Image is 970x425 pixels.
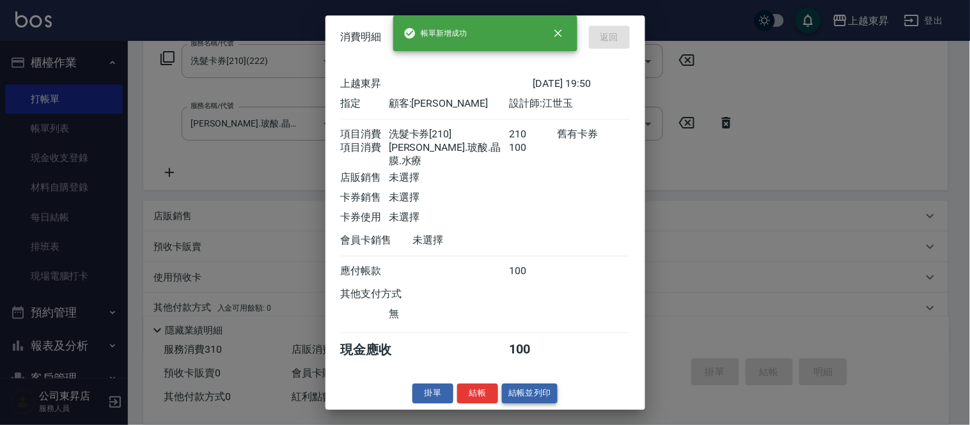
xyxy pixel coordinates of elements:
button: 掛單 [412,383,453,403]
div: 其他支付方式 [341,288,437,301]
div: 洗髮卡券[210] [389,128,509,141]
div: 卡券銷售 [341,191,389,205]
div: 舊有卡券 [557,128,629,141]
div: 未選擇 [389,171,509,185]
span: 帳單新增成功 [403,27,467,40]
div: 會員卡銷售 [341,234,413,247]
button: close [544,19,572,47]
div: 210 [509,128,557,141]
div: [DATE] 19:50 [533,77,630,91]
div: [PERSON_NAME].玻酸.晶膜.水療 [389,141,509,168]
div: 100 [509,265,557,278]
div: 未選擇 [413,234,533,247]
span: 消費明細 [341,31,382,43]
div: 項目消費 [341,141,389,168]
div: 顧客: [PERSON_NAME] [389,97,509,111]
div: 無 [389,307,509,321]
div: 未選擇 [389,191,509,205]
button: 結帳並列印 [502,383,558,403]
div: 100 [509,141,557,168]
div: 上越東昇 [341,77,533,91]
div: 卡券使用 [341,211,389,224]
div: 指定 [341,97,389,111]
div: 未選擇 [389,211,509,224]
div: 店販銷售 [341,171,389,185]
div: 100 [509,341,557,359]
div: 設計師: 江世玉 [509,97,629,111]
div: 應付帳款 [341,265,389,278]
div: 項目消費 [341,128,389,141]
button: 結帳 [457,383,498,403]
div: 現金應收 [341,341,413,359]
